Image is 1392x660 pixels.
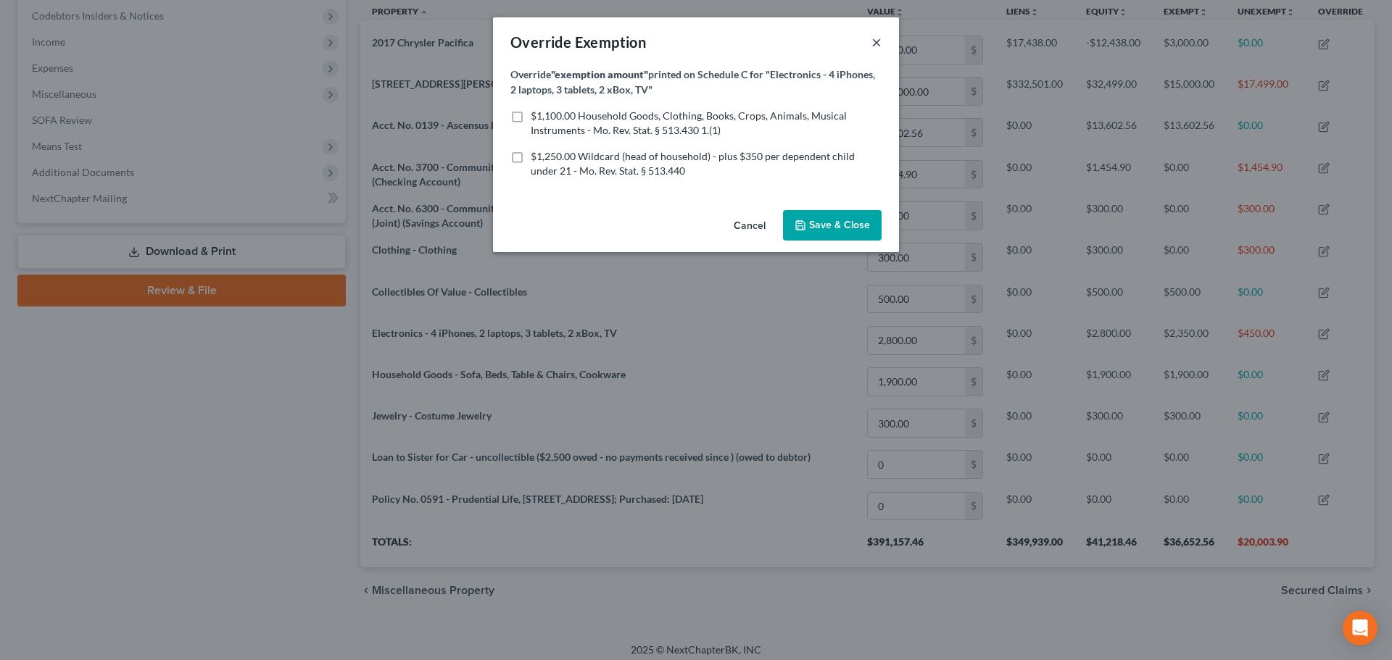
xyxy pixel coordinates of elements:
span: Save & Close [809,219,870,231]
button: Save & Close [783,210,882,241]
button: × [871,33,882,51]
span: $1,100.00 Household Goods, Clothing, Books, Crops, Animals, Musical Instruments - Mo. Rev. Stat. ... [531,109,847,136]
div: Override Exemption [510,32,646,52]
button: Cancel [722,212,777,241]
div: Open Intercom Messenger [1343,611,1377,646]
span: $1,250.00 Wildcard (head of household) - plus $350 per dependent child under 21 - Mo. Rev. Stat. ... [531,150,855,177]
label: Override printed on Schedule C for "Electronics - 4 iPhones, 2 laptops, 3 tablets, 2 xBox, TV" [510,67,882,97]
strong: "exemption amount" [551,68,648,80]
